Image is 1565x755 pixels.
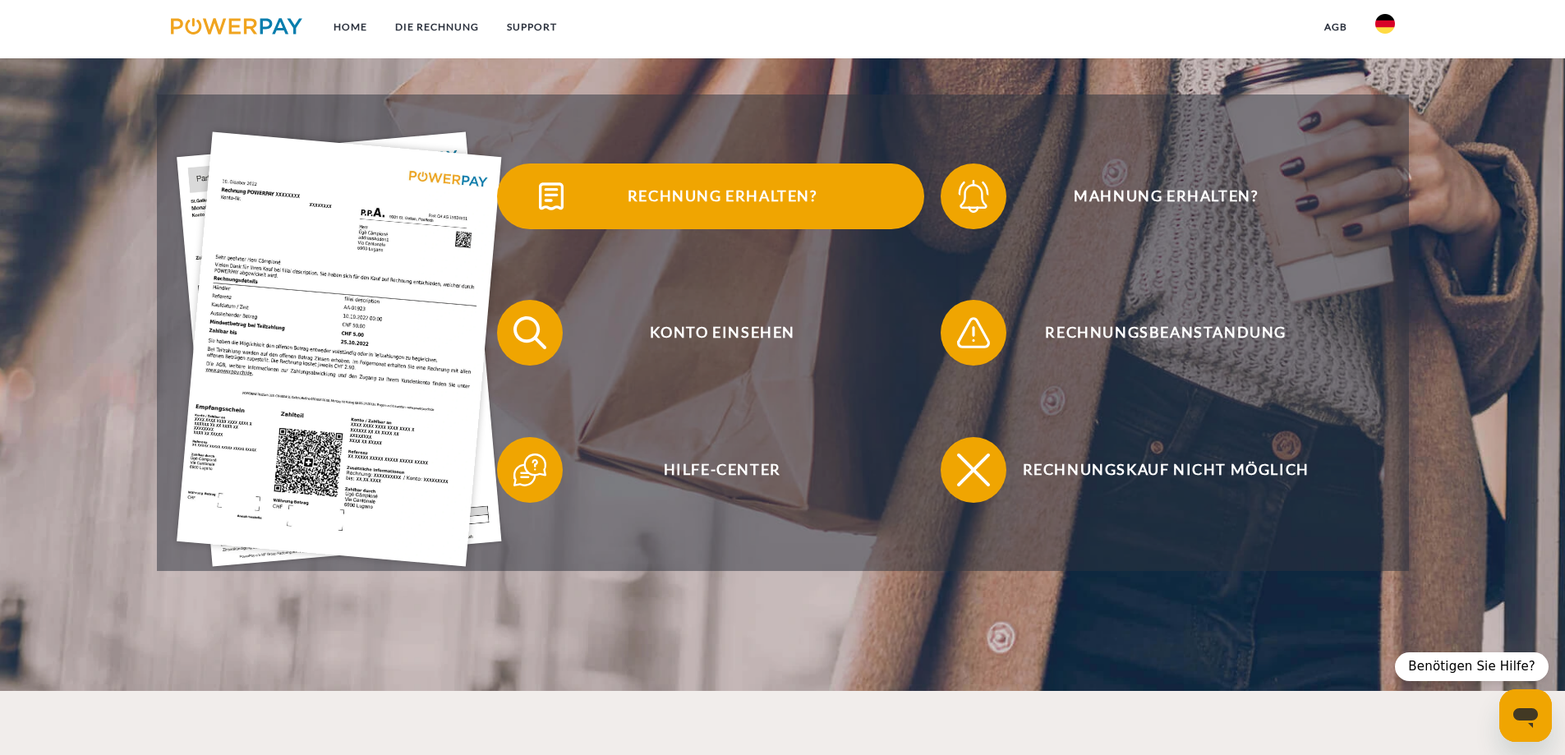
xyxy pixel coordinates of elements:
img: single_invoice_powerpay_de.jpg [177,132,502,567]
span: Rechnungsbeanstandung [964,300,1367,366]
img: de [1375,14,1395,34]
img: qb_help.svg [509,449,550,490]
img: qb_search.svg [509,312,550,353]
span: Rechnung erhalten? [521,163,923,229]
iframe: Schaltfläche zum Öffnen des Messaging-Fensters; Konversation läuft [1499,689,1552,742]
img: qb_bell.svg [953,176,994,217]
a: agb [1310,12,1361,42]
a: DIE RECHNUNG [381,12,493,42]
img: qb_close.svg [953,449,994,490]
img: qb_warning.svg [953,312,994,353]
span: Hilfe-Center [521,437,923,503]
img: logo-powerpay.svg [171,18,303,35]
div: Benötigen Sie Hilfe? [1395,652,1549,681]
a: SUPPORT [493,12,571,42]
span: Konto einsehen [521,300,923,366]
button: Rechnung erhalten? [497,163,924,229]
img: qb_bill.svg [531,176,572,217]
button: Hilfe-Center [497,437,924,503]
a: Home [320,12,381,42]
span: Rechnungskauf nicht möglich [964,437,1367,503]
button: Mahnung erhalten? [941,163,1368,229]
button: Rechnungsbeanstandung [941,300,1368,366]
button: Rechnungskauf nicht möglich [941,437,1368,503]
span: Mahnung erhalten? [964,163,1367,229]
button: Konto einsehen [497,300,924,366]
